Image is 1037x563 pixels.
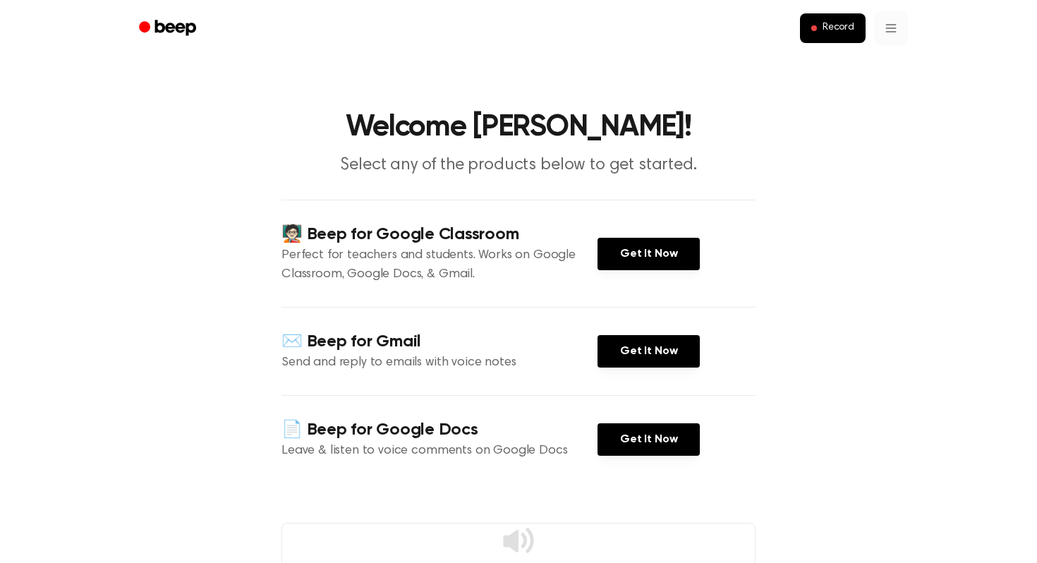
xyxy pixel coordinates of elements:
p: Perfect for teachers and students. Works on Google Classroom, Google Docs, & Gmail. [281,246,598,284]
a: Beep [129,15,209,42]
a: Get It Now [598,335,700,368]
p: Send and reply to emails with voice notes [281,353,598,373]
p: Leave & listen to voice comments on Google Docs [281,442,598,461]
span: Record [823,22,854,35]
h4: 📄 Beep for Google Docs [281,418,598,442]
h4: 🧑🏻‍🏫 Beep for Google Classroom [281,223,598,246]
h4: ✉️ Beep for Gmail [281,330,598,353]
p: Select any of the products below to get started. [248,154,789,177]
button: Open menu [874,11,908,45]
button: Record [800,13,866,43]
a: Get It Now [598,238,700,270]
a: Get It Now [598,423,700,456]
h1: Welcome [PERSON_NAME]! [157,113,880,143]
